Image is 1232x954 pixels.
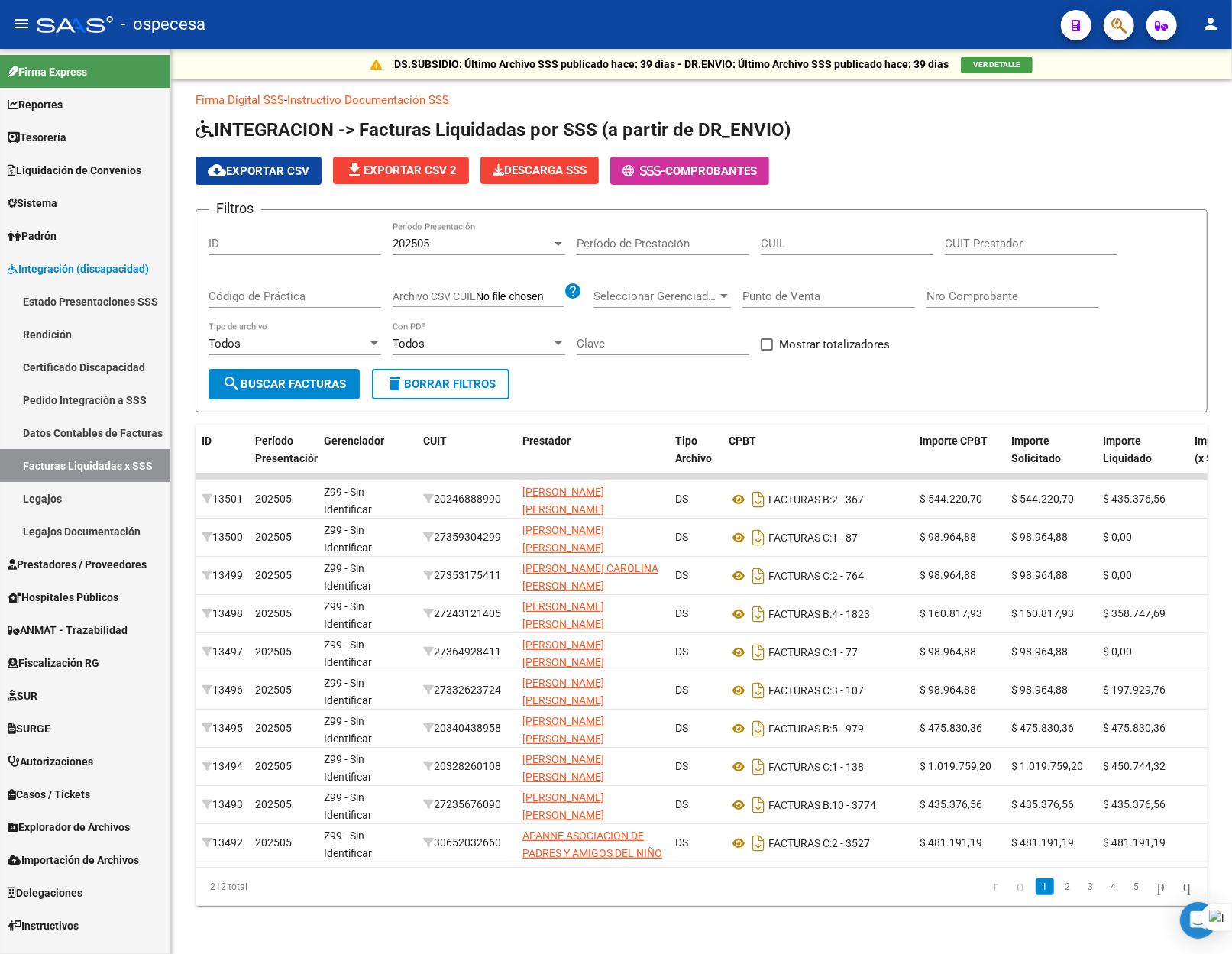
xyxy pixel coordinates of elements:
[1103,531,1132,543] span: $ 0,00
[393,290,476,302] span: Archivo CSV CUIL
[255,607,292,619] span: 202505
[345,163,457,177] span: Exportar CSV 2
[324,562,372,592] span: Z99 - Sin Identificar
[12,15,31,33] mat-icon: menu
[593,289,717,303] span: Seleccionar Gerenciador
[222,377,346,391] span: Buscar Facturas
[973,60,1020,69] span: VER DETALLE
[749,678,768,703] i: Descargar documento
[1011,836,1074,849] span: $ 481.191,19
[324,715,372,745] span: Z99 - Sin Identificar
[196,157,322,185] button: Exportar CSV
[749,602,768,626] i: Descargar documento
[423,681,510,699] div: 27332623724
[986,878,1005,895] a: go to first page
[522,677,604,707] span: [PERSON_NAME] [PERSON_NAME]
[1180,902,1217,939] div: Open Intercom Messenger
[8,63,87,80] span: Firma Express
[675,645,688,658] span: DS
[480,157,599,184] button: Descarga SSS
[480,157,599,185] app-download-masive: Descarga masiva de comprobantes (adjuntos)
[768,799,832,811] span: FACTURAS B:
[749,564,768,588] i: Descargar documento
[8,852,139,868] span: Importación de Archivos
[729,487,907,512] div: 2 - 367
[196,425,249,492] datatable-header-cell: ID
[196,92,1208,108] p: -
[1056,874,1079,900] li: page 2
[522,600,604,630] span: [PERSON_NAME] [PERSON_NAME]
[8,162,141,179] span: Liquidación de Convenios
[8,687,37,704] span: SUR
[8,884,82,901] span: Delegaciones
[493,163,587,177] span: Descarga SSS
[749,793,768,817] i: Descargar documento
[8,819,130,836] span: Explorador de Archivos
[423,490,510,508] div: 20246888990
[324,677,372,707] span: Z99 - Sin Identificar
[1103,435,1152,464] span: Importe Liquidado
[255,836,292,849] span: 202505
[610,157,769,185] button: -Comprobantes
[1036,878,1054,895] a: 1
[345,160,364,179] mat-icon: file_download
[1127,878,1146,895] a: 5
[1176,878,1198,895] a: go to last page
[208,164,309,178] span: Exportar CSV
[522,715,604,745] span: [PERSON_NAME] [PERSON_NAME]
[675,684,688,696] span: DS
[324,753,372,783] span: Z99 - Sin Identificar
[1102,874,1125,900] li: page 4
[1011,722,1074,734] span: $ 475.830,36
[423,720,510,737] div: 20340438958
[222,374,241,393] mat-icon: search
[961,57,1033,73] button: VER DETALLE
[8,917,79,934] span: Instructivos
[372,369,509,399] button: Borrar Filtros
[8,589,118,606] span: Hospitales Públicos
[1079,874,1102,900] li: page 3
[768,723,832,735] span: FACTURAS B:
[920,722,982,734] span: $ 475.830,36
[255,645,292,658] span: 202505
[675,607,688,619] span: DS
[208,161,226,179] mat-icon: cloud_download
[202,643,243,661] div: 13497
[8,195,57,212] span: Sistema
[675,798,688,810] span: DS
[522,486,604,516] span: [PERSON_NAME] [PERSON_NAME]
[8,655,99,671] span: Fiscalización RG
[202,834,243,852] div: 13492
[779,335,890,354] span: Mostrar totalizadores
[1103,722,1166,734] span: $ 475.830,36
[324,435,384,447] span: Gerenciador
[729,716,907,741] div: 5 - 979
[1010,878,1031,895] a: go to previous page
[324,791,372,821] span: Z99 - Sin Identificar
[196,119,791,141] span: INTEGRACION -> Facturas Liquidadas por SSS (a partir de DR_ENVIO)
[1011,531,1068,543] span: $ 98.964,88
[1103,569,1132,581] span: $ 0,00
[333,157,469,184] button: Exportar CSV 2
[255,493,292,505] span: 202505
[622,164,665,178] span: -
[318,425,417,492] datatable-header-cell: Gerenciador
[675,493,688,505] span: DS
[423,529,510,546] div: 27359304299
[202,490,243,508] div: 13501
[516,425,669,492] datatable-header-cell: Prestador
[249,425,318,492] datatable-header-cell: Período Presentación
[1059,878,1077,895] a: 2
[729,755,907,779] div: 1 - 138
[920,569,976,581] span: $ 98.964,88
[1033,874,1056,900] li: page 1
[768,761,832,773] span: FACTURAS C:
[202,435,212,447] span: ID
[202,681,243,699] div: 13496
[255,798,292,810] span: 202505
[768,493,832,506] span: FACTURAS B:
[729,564,907,588] div: 2 - 764
[749,755,768,779] i: Descargar documento
[729,435,756,447] span: CPBT
[255,435,320,464] span: Período Presentación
